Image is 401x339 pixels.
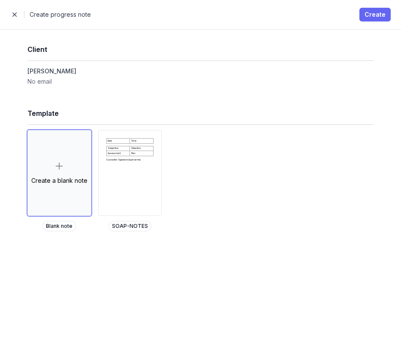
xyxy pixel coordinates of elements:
[30,9,349,20] h2: Create progress note
[108,147,129,150] p: Subjective
[131,152,152,155] p: Plan
[108,152,129,155] p: Assessment
[31,176,87,185] div: Create a blank note
[27,43,201,55] h1: Client
[365,9,386,20] span: Create
[131,147,152,150] p: Objective
[109,221,151,231] span: SOAP-NOTES
[131,139,152,142] p: Time
[27,107,374,119] h1: Template
[42,221,76,231] span: Blank note
[27,76,201,87] dt: No email
[106,158,154,161] p: Counsellor Signature (type name):
[108,139,129,142] p: Date
[27,66,201,76] dd: [PERSON_NAME]
[359,8,391,21] button: Create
